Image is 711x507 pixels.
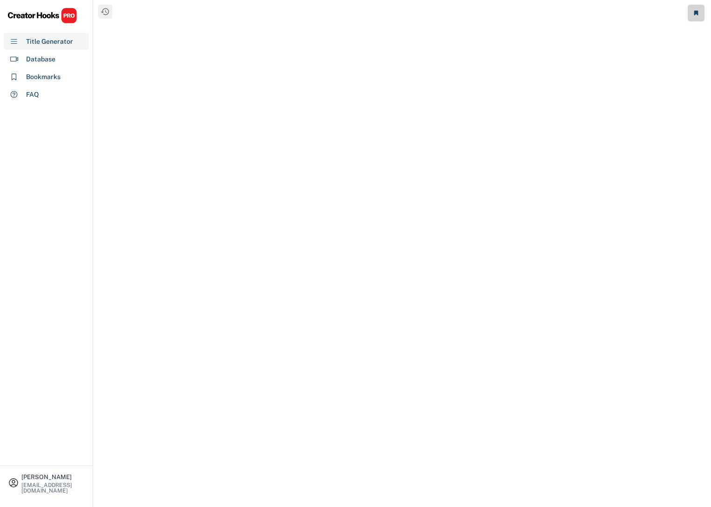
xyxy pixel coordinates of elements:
div: [PERSON_NAME] [21,474,85,480]
div: [EMAIL_ADDRESS][DOMAIN_NAME] [21,482,85,494]
img: CHPRO%20Logo.svg [7,7,77,24]
div: Database [26,54,55,64]
div: FAQ [26,90,39,100]
div: Title Generator [26,37,73,47]
div: Bookmarks [26,72,60,82]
